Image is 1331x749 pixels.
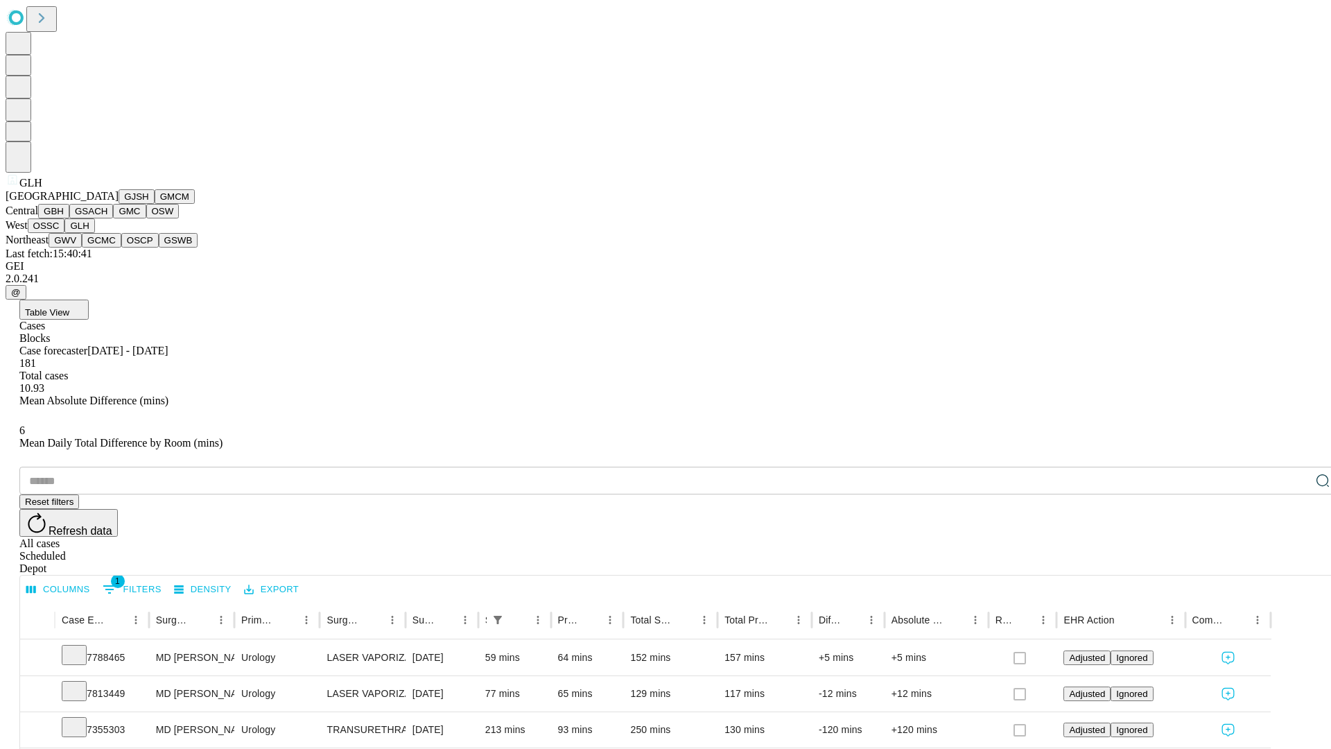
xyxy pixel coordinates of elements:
div: Predicted In Room Duration [558,614,580,626]
button: Sort [1116,610,1136,630]
div: MD [PERSON_NAME] Md [156,712,227,748]
div: +120 mins [891,712,982,748]
button: Adjusted [1063,723,1111,737]
button: Menu [126,610,146,630]
div: Resolved in EHR [995,614,1014,626]
div: [DATE] [412,676,471,712]
button: Menu [1248,610,1267,630]
span: Mean Daily Total Difference by Room (mins) [19,437,223,449]
div: 77 mins [485,676,544,712]
button: GMC [113,204,146,218]
div: EHR Action [1063,614,1114,626]
button: Density [171,579,235,601]
button: Menu [966,610,985,630]
button: Menu [455,610,475,630]
button: OSCP [121,233,159,248]
button: Menu [789,610,808,630]
div: 7813449 [62,676,142,712]
div: [DATE] [412,712,471,748]
div: 250 mins [630,712,711,748]
div: Surgery Name [327,614,361,626]
button: Sort [946,610,966,630]
button: Sort [769,610,789,630]
span: Adjusted [1069,725,1105,735]
button: Menu [297,610,316,630]
button: Sort [1014,610,1034,630]
button: Table View [19,300,89,320]
div: Scheduled In Room Duration [485,614,487,626]
div: 157 mins [724,640,805,675]
button: Export [241,579,302,601]
span: West [6,219,28,231]
span: 6 [19,424,25,436]
button: GWV [49,233,82,248]
button: OSW [146,204,180,218]
button: Menu [600,610,620,630]
div: 2.0.241 [6,273,1325,285]
button: Expand [27,718,48,743]
span: Last fetch: 15:40:41 [6,248,92,259]
button: Reset filters [19,494,79,509]
span: GLH [19,177,42,189]
button: Sort [107,610,126,630]
button: Expand [27,646,48,671]
button: Sort [363,610,383,630]
div: TRANSURETHRAL RESECTION [MEDICAL_DATA] ELECTROSURGICAL [327,712,398,748]
button: Sort [436,610,455,630]
button: Menu [1034,610,1053,630]
button: Menu [211,610,231,630]
span: Adjusted [1069,653,1105,663]
div: 7788465 [62,640,142,675]
button: Sort [581,610,600,630]
div: LASER VAPORIZATION [MEDICAL_DATA] [327,676,398,712]
button: Refresh data [19,509,118,537]
button: Show filters [488,610,507,630]
span: Total cases [19,370,68,381]
div: Urology [241,712,313,748]
span: 10.93 [19,382,44,394]
button: Menu [695,610,714,630]
span: [GEOGRAPHIC_DATA] [6,190,119,202]
button: Select columns [23,579,94,601]
button: Ignored [1111,651,1153,665]
button: Sort [1228,610,1248,630]
button: Sort [675,610,695,630]
div: 152 mins [630,640,711,675]
div: Comments [1192,614,1227,626]
div: 93 mins [558,712,617,748]
button: GJSH [119,189,155,204]
div: LASER VAPORIZATION [MEDICAL_DATA] [327,640,398,675]
div: [DATE] [412,640,471,675]
button: GLH [64,218,94,233]
span: Ignored [1116,725,1147,735]
div: 129 mins [630,676,711,712]
button: Menu [862,610,881,630]
div: Total Scheduled Duration [630,614,674,626]
button: GCMC [82,233,121,248]
button: Adjusted [1063,687,1111,701]
div: MD [PERSON_NAME] Md [156,640,227,675]
div: Absolute Difference [891,614,945,626]
button: Expand [27,682,48,707]
span: Reset filters [25,497,73,507]
div: +5 mins [819,640,878,675]
div: -12 mins [819,676,878,712]
div: +12 mins [891,676,982,712]
span: 1 [111,574,125,588]
div: GEI [6,260,1325,273]
button: Ignored [1111,687,1153,701]
span: @ [11,287,21,298]
button: GSWB [159,233,198,248]
div: -120 mins [819,712,878,748]
button: Ignored [1111,723,1153,737]
div: MD [PERSON_NAME] Md [156,676,227,712]
button: Sort [509,610,528,630]
div: 117 mins [724,676,805,712]
div: Case Epic Id [62,614,105,626]
span: Ignored [1116,689,1147,699]
div: Urology [241,676,313,712]
span: Central [6,205,38,216]
span: Case forecaster [19,345,87,356]
div: +5 mins [891,640,982,675]
span: 181 [19,357,36,369]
